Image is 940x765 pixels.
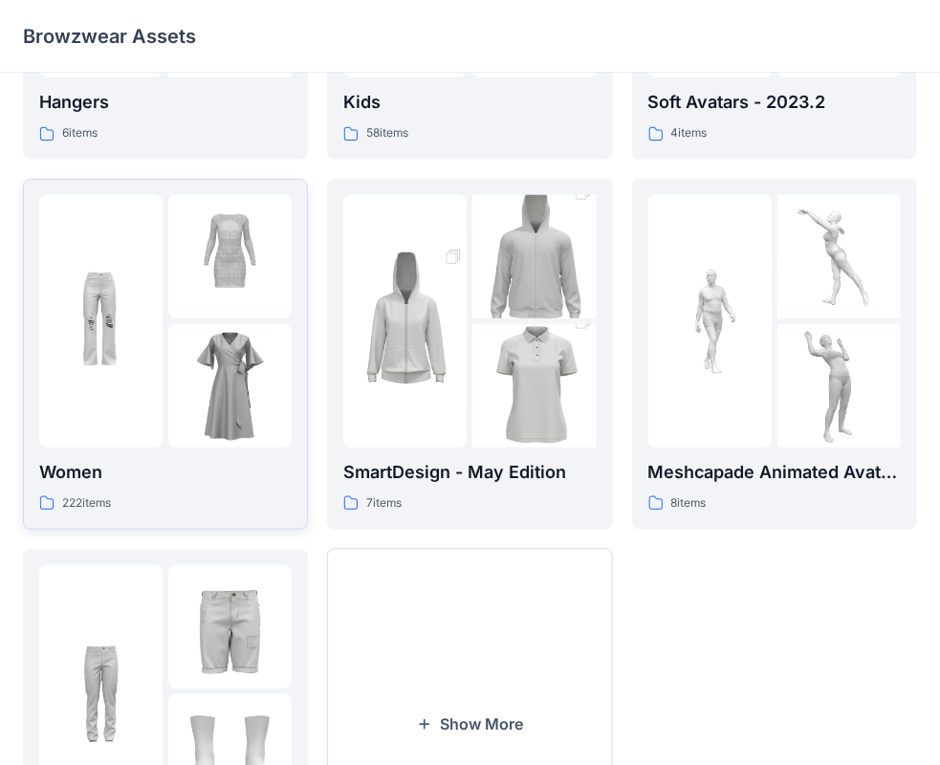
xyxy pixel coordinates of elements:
[671,123,708,143] p: 4 items
[39,89,292,116] p: Hangers
[39,459,292,486] p: Women
[777,195,901,318] img: folder 2
[39,629,163,753] img: folder 1
[23,23,196,50] p: Browzwear Assets
[472,164,596,350] img: folder 2
[39,259,163,382] img: folder 1
[648,259,772,382] img: folder 1
[632,179,917,530] a: folder 1folder 2folder 3Meshcapade Animated Avatars8items
[648,89,901,116] p: Soft Avatars - 2023.2
[168,565,292,688] img: folder 2
[777,324,901,448] img: folder 3
[23,179,308,530] a: folder 1folder 2folder 3Women222items
[343,229,467,414] img: folder 1
[648,459,901,486] p: Meshcapade Animated Avatars
[671,493,707,514] p: 8 items
[168,324,292,448] img: folder 3
[62,493,111,514] p: 222 items
[366,493,402,514] p: 7 items
[366,123,408,143] p: 58 items
[343,89,596,116] p: Kids
[327,179,612,530] a: folder 1folder 2folder 3SmartDesign - May Edition7items
[343,459,596,486] p: SmartDesign - May Edition
[168,195,292,318] img: folder 2
[472,294,596,479] img: folder 3
[62,123,98,143] p: 6 items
